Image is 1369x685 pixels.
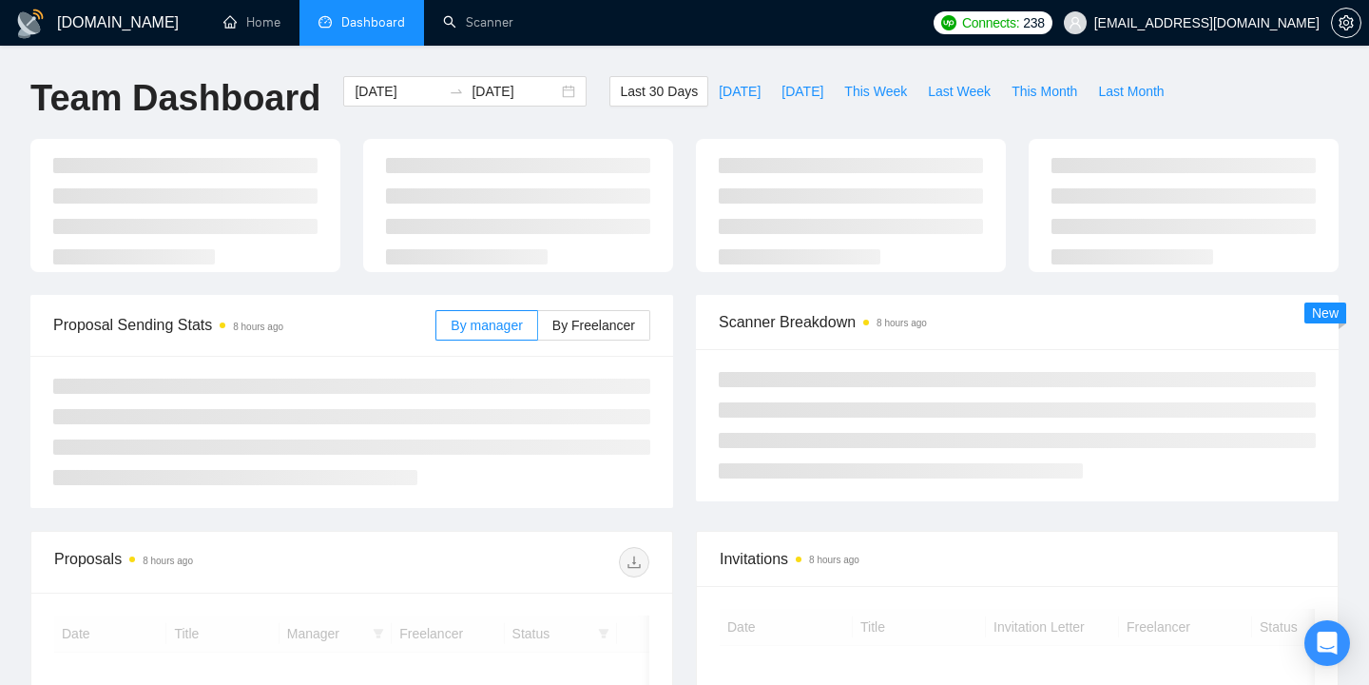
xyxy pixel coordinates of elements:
[917,76,1001,107] button: Last Week
[472,81,558,102] input: End date
[844,81,907,102] span: This Week
[15,9,46,39] img: logo
[834,76,917,107] button: This Week
[771,76,834,107] button: [DATE]
[30,76,320,121] h1: Team Dashboard
[552,318,635,333] span: By Freelancer
[620,81,698,102] span: Last 30 Days
[1331,8,1361,38] button: setting
[233,322,283,332] time: 8 hours ago
[1069,16,1082,29] span: user
[720,547,1315,571] span: Invitations
[1023,12,1044,33] span: 238
[962,12,1019,33] span: Connects:
[318,15,332,29] span: dashboard
[877,318,927,328] time: 8 hours ago
[1331,15,1361,30] a: setting
[1012,81,1077,102] span: This Month
[941,15,956,30] img: upwork-logo.png
[809,555,859,565] time: 8 hours ago
[451,318,522,333] span: By manager
[1304,620,1350,666] div: Open Intercom Messenger
[719,310,1316,334] span: Scanner Breakdown
[355,81,441,102] input: Start date
[781,81,823,102] span: [DATE]
[1312,305,1339,321] span: New
[53,313,435,337] span: Proposal Sending Stats
[54,547,352,577] div: Proposals
[1088,76,1174,107] button: Last Month
[443,14,513,30] a: searchScanner
[1001,76,1088,107] button: This Month
[341,14,405,30] span: Dashboard
[708,76,771,107] button: [DATE]
[1332,15,1360,30] span: setting
[1098,81,1164,102] span: Last Month
[609,76,708,107] button: Last 30 Days
[143,556,193,566] time: 8 hours ago
[449,84,464,99] span: swap-right
[928,81,991,102] span: Last Week
[719,81,761,102] span: [DATE]
[449,84,464,99] span: to
[223,14,280,30] a: homeHome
